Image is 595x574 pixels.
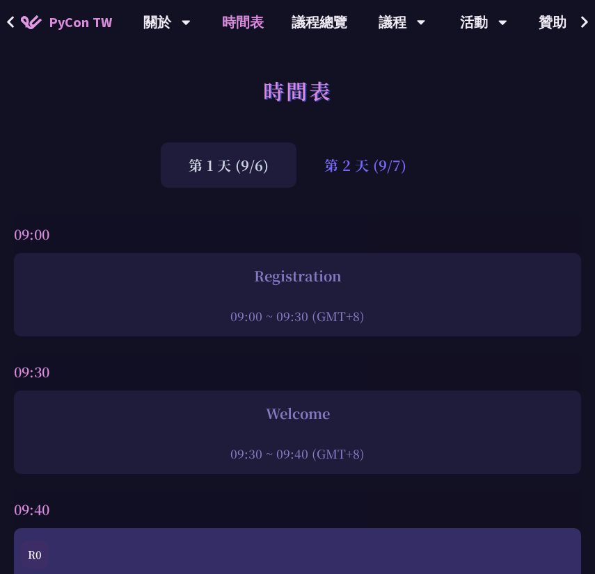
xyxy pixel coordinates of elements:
[14,353,581,391] div: 09:30
[49,12,112,33] span: PyCon TW
[21,445,574,462] div: 09:30 ~ 09:40 (GMT+8)
[263,69,332,111] h1: 時間表
[14,215,581,253] div: 09:00
[21,265,574,286] div: Registration
[21,403,574,424] div: Welcome
[161,142,296,188] div: 第 1 天 (9/6)
[14,491,581,528] div: 09:40
[21,541,49,568] div: R0
[21,15,42,29] img: Home icon of PyCon TW 2025
[296,142,434,188] div: 第 2 天 (9/7)
[7,5,126,40] a: PyCon TW
[21,307,574,325] div: 09:00 ~ 09:30 (GMT+8)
